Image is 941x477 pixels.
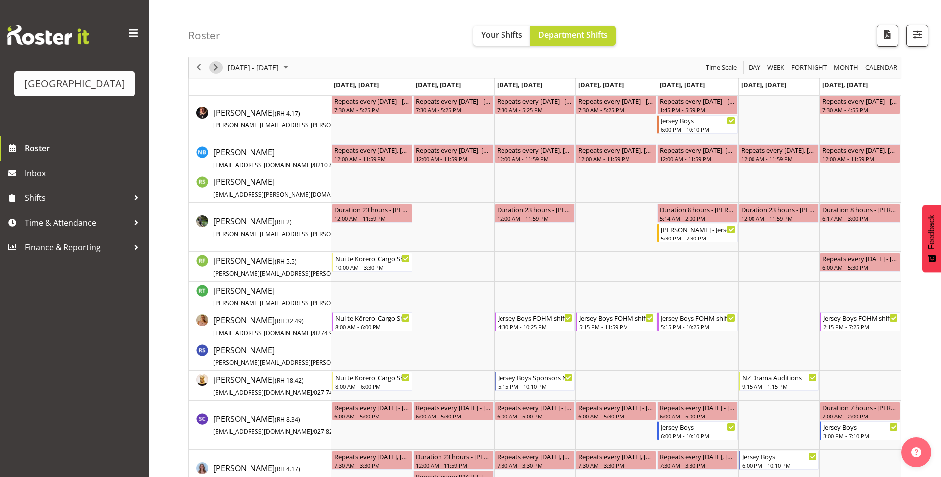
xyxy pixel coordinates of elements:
[335,382,410,390] div: 8:00 AM - 6:00 PM
[495,204,575,223] div: Renée Hewitt"s event - Duration 23 hours - Renée Hewitt Begin From Wednesday, September 10, 2025 ...
[332,402,412,420] div: Skye Colonna"s event - Repeats every monday - Skye Colonna Begin From Monday, September 8, 2025 a...
[877,25,898,47] button: Download a PDF of the roster according to the set date range.
[578,402,654,412] div: Repeats every [DATE] - [PERSON_NAME]
[213,177,398,199] span: [PERSON_NAME]
[578,451,654,461] div: Repeats every [DATE], [DATE], [DATE], [DATE], [DATE] - [PERSON_NAME]
[661,116,735,125] div: Jersey Boys
[660,461,735,469] div: 7:30 AM - 3:30 PM
[495,95,575,114] div: Michelle Englehardt"s event - Repeats every wednesday - Michelle Englehardt Begin From Wednesday,...
[207,57,224,78] div: Next
[766,61,785,74] span: Week
[820,421,900,440] div: Skye Colonna"s event - Jersey Boys Begin From Sunday, September 14, 2025 at 3:00:00 PM GMT+12:00 ...
[822,263,898,271] div: 6:00 AM - 5:30 PM
[189,252,331,282] td: Richard Freeman resource
[277,376,302,385] span: RH 18.42
[739,372,819,391] div: Ruby Grace"s event - NZ Drama Auditions Begin From Saturday, September 13, 2025 at 9:15:00 AM GMT...
[820,253,900,272] div: Richard Freeman"s event - Repeats every sunday - Richard Freeman Begin From Sunday, September 14,...
[530,26,616,46] button: Department Shifts
[823,432,898,440] div: 3:00 PM - 7:10 PM
[213,344,445,368] a: [PERSON_NAME][PERSON_NAME][EMAIL_ADDRESS][PERSON_NAME][DOMAIN_NAME]
[538,29,608,40] span: Department Shifts
[334,155,410,163] div: 12:00 AM - 11:59 PM
[705,61,738,74] span: Time Scale
[495,312,575,331] div: Robin Hendriks"s event - Jersey Boys FOHM shift Begin From Wednesday, September 10, 2025 at 4:30:...
[416,96,491,106] div: Repeats every [DATE] - [PERSON_NAME]
[660,451,735,461] div: Repeats every [DATE], [DATE], [DATE], [DATE], [DATE] - [PERSON_NAME]
[657,115,738,134] div: Michelle Englehardt"s event - Jersey Boys Begin From Friday, September 12, 2025 at 6:00:00 PM GMT...
[497,145,572,155] div: Repeats every [DATE], [DATE], [DATE], [DATE], [DATE], [DATE], [DATE] - [PERSON_NAME]
[213,146,355,170] a: [PERSON_NAME][EMAIL_ADDRESS][DOMAIN_NAME]/0210 883 1525
[227,61,280,74] span: [DATE] - [DATE]
[334,80,379,89] span: [DATE], [DATE]
[416,145,491,155] div: Repeats every [DATE], [DATE], [DATE], [DATE], [DATE], [DATE], [DATE] - [PERSON_NAME]
[578,96,654,106] div: Repeats every [DATE] - [PERSON_NAME]
[413,95,494,114] div: Michelle Englehardt"s event - Repeats every tuesday - Michelle Englehardt Begin From Tuesday, Sep...
[24,76,125,91] div: [GEOGRAPHIC_DATA]
[335,323,410,331] div: 8:00 AM - 6:00 PM
[332,253,412,272] div: Richard Freeman"s event - Nui te Kōrero. Cargo Shed. RF Shift Begin From Monday, September 8, 202...
[416,80,461,89] span: [DATE], [DATE]
[741,214,816,222] div: 12:00 AM - 11:59 PM
[213,414,352,436] span: [PERSON_NAME]
[213,358,405,367] span: [PERSON_NAME][EMAIL_ADDRESS][PERSON_NAME][DOMAIN_NAME]
[741,204,816,214] div: Duration 23 hours - [PERSON_NAME]
[661,313,735,323] div: Jersey Boys FOHM shift
[213,176,398,200] a: [PERSON_NAME][EMAIL_ADDRESS][PERSON_NAME][DOMAIN_NAME]
[416,451,491,461] div: Duration 23 hours - [PERSON_NAME]
[213,345,445,367] span: [PERSON_NAME]
[578,461,654,469] div: 7:30 AM - 3:30 PM
[911,447,921,457] img: help-xxl-2.png
[277,317,302,325] span: RH 32.49
[213,147,355,170] span: [PERSON_NAME]
[213,107,448,130] span: [PERSON_NAME]
[277,109,298,118] span: RH 4.17
[416,155,491,163] div: 12:00 AM - 11:59 PM
[213,107,448,130] a: [PERSON_NAME](RH 4.17)[PERSON_NAME][EMAIL_ADDRESS][PERSON_NAME][DOMAIN_NAME]
[578,155,654,163] div: 12:00 AM - 11:59 PM
[742,451,816,461] div: Jersey Boys
[495,372,575,391] div: Ruby Grace"s event - Jersey Boys Sponsors Night Begin From Wednesday, September 10, 2025 at 5:15:...
[275,218,292,226] span: ( )
[25,215,129,230] span: Time & Attendance
[742,461,816,469] div: 6:00 PM - 10:10 PM
[661,422,735,432] div: Jersey Boys
[213,230,405,238] span: [PERSON_NAME][EMAIL_ADDRESS][PERSON_NAME][DOMAIN_NAME]
[657,144,738,163] div: Nicoel Boschman"s event - Repeats every monday, tuesday, wednesday, thursday, friday, saturday, s...
[416,402,491,412] div: Repeats every [DATE] - [PERSON_NAME]
[314,329,352,337] span: 0274 977 168
[332,144,412,163] div: Nicoel Boschman"s event - Repeats every monday, tuesday, wednesday, thursday, friday, saturday, s...
[314,427,352,436] span: 027 826 4664
[922,205,941,272] button: Feedback - Show survey
[213,329,312,337] span: [EMAIL_ADDRESS][DOMAIN_NAME]
[334,214,410,222] div: 12:00 AM - 11:59 PM
[277,218,290,226] span: RH 2
[657,204,738,223] div: Renée Hewitt"s event - Duration 8 hours - Renée Hewitt Begin From Friday, September 12, 2025 at 5...
[213,413,352,437] a: [PERSON_NAME](RH 8.34)[EMAIL_ADDRESS][DOMAIN_NAME]/027 826 4664
[704,61,739,74] button: Time Scale
[739,204,819,223] div: Renée Hewitt"s event - Duration 23 hours - Renée Hewitt Begin From Saturday, September 13, 2025 a...
[498,313,572,323] div: Jersey Boys FOHM shift
[864,61,899,74] button: Month
[213,215,445,239] a: [PERSON_NAME](RH 2)[PERSON_NAME][EMAIL_ADDRESS][PERSON_NAME][DOMAIN_NAME]
[332,312,412,331] div: Robin Hendriks"s event - Nui te Kōrero. Cargo Shed. 0800 - 1800 Shift Begin From Monday, Septembe...
[497,214,572,222] div: 12:00 AM - 11:59 PM
[822,204,898,214] div: Duration 8 hours - [PERSON_NAME]
[833,61,859,74] span: Month
[748,61,761,74] span: Day
[657,312,738,331] div: Robin Hendriks"s event - Jersey Boys FOHM shift Begin From Friday, September 12, 2025 at 5:15:00 ...
[822,145,898,155] div: Repeats every [DATE], [DATE], [DATE], [DATE], [DATE], [DATE], [DATE] - [PERSON_NAME]
[334,402,410,412] div: Repeats every [DATE] - [PERSON_NAME]
[189,401,331,450] td: Skye Colonna resource
[822,402,898,412] div: Duration 7 hours - [PERSON_NAME]
[188,30,220,41] h4: Roster
[741,80,786,89] span: [DATE], [DATE]
[820,402,900,420] div: Skye Colonna"s event - Duration 7 hours - Skye Colonna Begin From Sunday, September 14, 2025 at 7...
[334,412,410,420] div: 6:00 AM - 5:00 PM
[660,96,735,106] div: Repeats every [DATE] - [PERSON_NAME]
[332,204,412,223] div: Renée Hewitt"s event - Duration 23 hours - Renée Hewitt Begin From Monday, September 8, 2025 at 1...
[742,372,816,382] div: NZ Drama Auditions
[332,451,412,470] div: Sumner Raos"s event - Repeats every monday, tuesday, wednesday, thursday, friday - Sumner Raos Be...
[766,61,786,74] button: Timeline Week
[741,145,816,155] div: Repeats every [DATE], [DATE], [DATE], [DATE], [DATE], [DATE], [DATE] - [PERSON_NAME]
[334,145,410,155] div: Repeats every [DATE], [DATE], [DATE], [DATE], [DATE], [DATE], [DATE] - [PERSON_NAME]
